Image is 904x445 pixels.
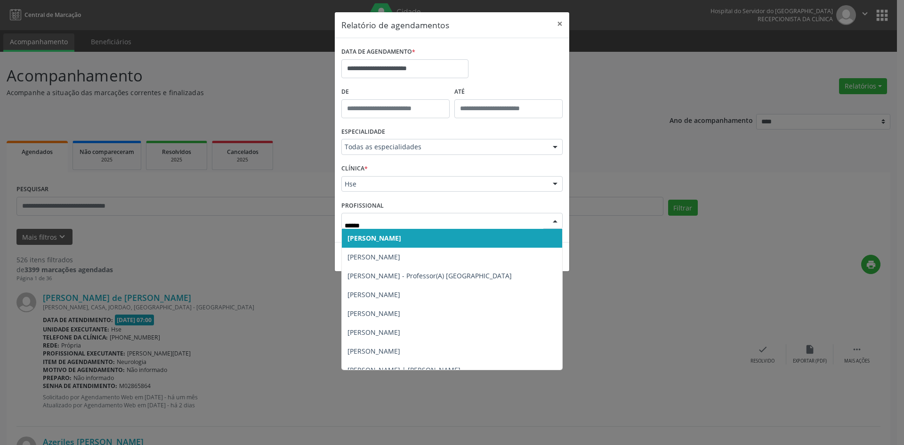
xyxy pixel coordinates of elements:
span: [PERSON_NAME] | [PERSON_NAME] [347,365,460,374]
span: [PERSON_NAME] [347,309,400,318]
label: De [341,85,450,99]
label: CLÍNICA [341,162,368,176]
label: ATÉ [454,85,563,99]
label: PROFISSIONAL [341,198,384,213]
span: [PERSON_NAME] [347,252,400,261]
span: [PERSON_NAME] - Professor(A) [GEOGRAPHIC_DATA] [347,271,512,280]
span: Todas as especialidades [345,142,543,152]
span: [PERSON_NAME] [347,234,401,243]
h5: Relatório de agendamentos [341,19,449,31]
button: Close [550,12,569,35]
label: ESPECIALIDADE [341,125,385,139]
span: [PERSON_NAME] [347,290,400,299]
span: [PERSON_NAME] [347,347,400,356]
span: Hse [345,179,543,189]
span: [PERSON_NAME] [347,328,400,337]
label: DATA DE AGENDAMENTO [341,45,415,59]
